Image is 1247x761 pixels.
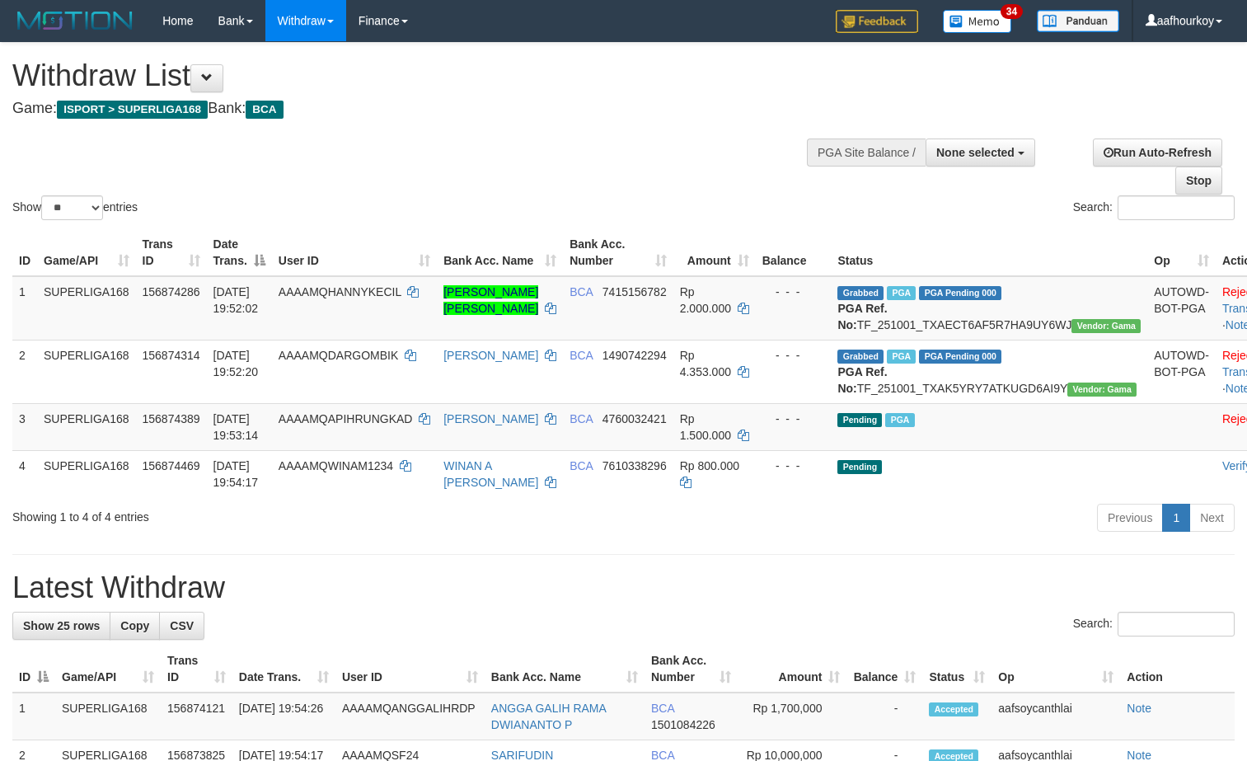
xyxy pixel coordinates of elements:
input: Search: [1118,612,1235,637]
th: Amount: activate to sort column ascending [738,646,846,693]
th: Date Trans.: activate to sort column descending [207,229,272,276]
span: CSV [170,619,194,632]
h4: Game: Bank: [12,101,815,117]
span: Rp 4.353.000 [680,349,731,378]
span: Accepted [929,702,978,716]
span: 34 [1001,4,1023,19]
span: Pending [837,413,882,427]
td: TF_251001_TXAK5YRY7ATKUGD6AI9Y [831,340,1147,403]
span: [DATE] 19:54:17 [213,459,259,489]
span: Marked by aafsoycanthlai [887,286,916,300]
a: Run Auto-Refresh [1093,139,1222,167]
span: Copy [120,619,149,632]
span: Vendor URL: https://trx31.1velocity.biz [1067,383,1137,397]
img: MOTION_logo.png [12,8,138,33]
span: Pending [837,460,882,474]
a: 1 [1162,504,1190,532]
label: Search: [1073,612,1235,637]
td: AUTOWD-BOT-PGA [1147,276,1216,341]
span: BCA [570,285,593,298]
td: - [846,693,922,740]
img: Button%20Memo.svg [943,10,1012,33]
th: Date Trans.: activate to sort column ascending [232,646,335,693]
th: Trans ID: activate to sort column ascending [161,646,232,693]
th: Status [831,229,1147,276]
th: Balance [756,229,832,276]
th: Bank Acc. Name: activate to sort column ascending [485,646,645,693]
td: AAAAMQANGGALIHRDP [335,693,485,740]
a: Previous [1097,504,1163,532]
b: PGA Ref. No: [837,302,887,331]
div: PGA Site Balance / [807,139,926,167]
span: AAAAMQHANNYKECIL [279,285,401,298]
td: SUPERLIGA168 [37,340,136,403]
td: 3 [12,403,37,450]
div: - - - [762,458,825,474]
span: Rp 800.000 [680,459,739,472]
label: Search: [1073,195,1235,220]
th: Op: activate to sort column ascending [992,646,1120,693]
span: Copy 1490742294 to clipboard [602,349,667,362]
div: - - - [762,347,825,364]
td: 156874121 [161,693,232,740]
td: [DATE] 19:54:26 [232,693,335,740]
span: ISPORT > SUPERLIGA168 [57,101,208,119]
span: Copy 7610338296 to clipboard [602,459,667,472]
span: Rp 2.000.000 [680,285,731,315]
th: Bank Acc. Number: activate to sort column ascending [645,646,738,693]
span: 156874469 [143,459,200,472]
th: Amount: activate to sort column ascending [673,229,756,276]
th: Action [1120,646,1235,693]
a: CSV [159,612,204,640]
div: - - - [762,411,825,427]
span: Copy 7415156782 to clipboard [602,285,667,298]
span: AAAAMQDARGOMBIK [279,349,398,362]
td: SUPERLIGA168 [55,693,161,740]
b: PGA Ref. No: [837,365,887,395]
a: Stop [1175,167,1222,195]
a: Show 25 rows [12,612,110,640]
td: 2 [12,340,37,403]
span: Marked by aafsoycanthlai [885,413,914,427]
td: SUPERLIGA168 [37,276,136,341]
span: PGA Pending [919,286,1001,300]
th: Game/API: activate to sort column ascending [37,229,136,276]
span: BCA [651,702,674,715]
th: ID [12,229,37,276]
span: Grabbed [837,350,884,364]
td: Rp 1,700,000 [738,693,846,740]
th: Trans ID: activate to sort column ascending [136,229,207,276]
td: 1 [12,276,37,341]
td: AUTOWD-BOT-PGA [1147,340,1216,403]
th: Bank Acc. Name: activate to sort column ascending [437,229,563,276]
span: Rp 1.500.000 [680,412,731,442]
span: BCA [570,349,593,362]
h1: Latest Withdraw [12,571,1235,604]
td: TF_251001_TXAECT6AF5R7HA9UY6WJ [831,276,1147,341]
span: PGA Pending [919,350,1001,364]
h1: Withdraw List [12,59,815,92]
span: AAAAMQWINAM1234 [279,459,393,472]
td: 1 [12,693,55,740]
div: - - - [762,284,825,300]
td: SUPERLIGA168 [37,403,136,450]
th: Bank Acc. Number: activate to sort column ascending [563,229,673,276]
img: Feedback.jpg [836,10,918,33]
span: BCA [570,459,593,472]
a: [PERSON_NAME] [443,349,538,362]
td: 4 [12,450,37,497]
label: Show entries [12,195,138,220]
th: Balance: activate to sort column ascending [846,646,922,693]
th: Game/API: activate to sort column ascending [55,646,161,693]
span: BCA [246,101,283,119]
th: User ID: activate to sort column ascending [335,646,485,693]
a: ANGGA GALIH RAMA DWIANANTO P [491,702,606,731]
div: Showing 1 to 4 of 4 entries [12,502,507,525]
span: Copy 4760032421 to clipboard [602,412,667,425]
span: Show 25 rows [23,619,100,632]
td: aafsoycanthlai [992,693,1120,740]
a: Note [1127,702,1151,715]
span: BCA [570,412,593,425]
input: Search: [1118,195,1235,220]
span: 156874389 [143,412,200,425]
